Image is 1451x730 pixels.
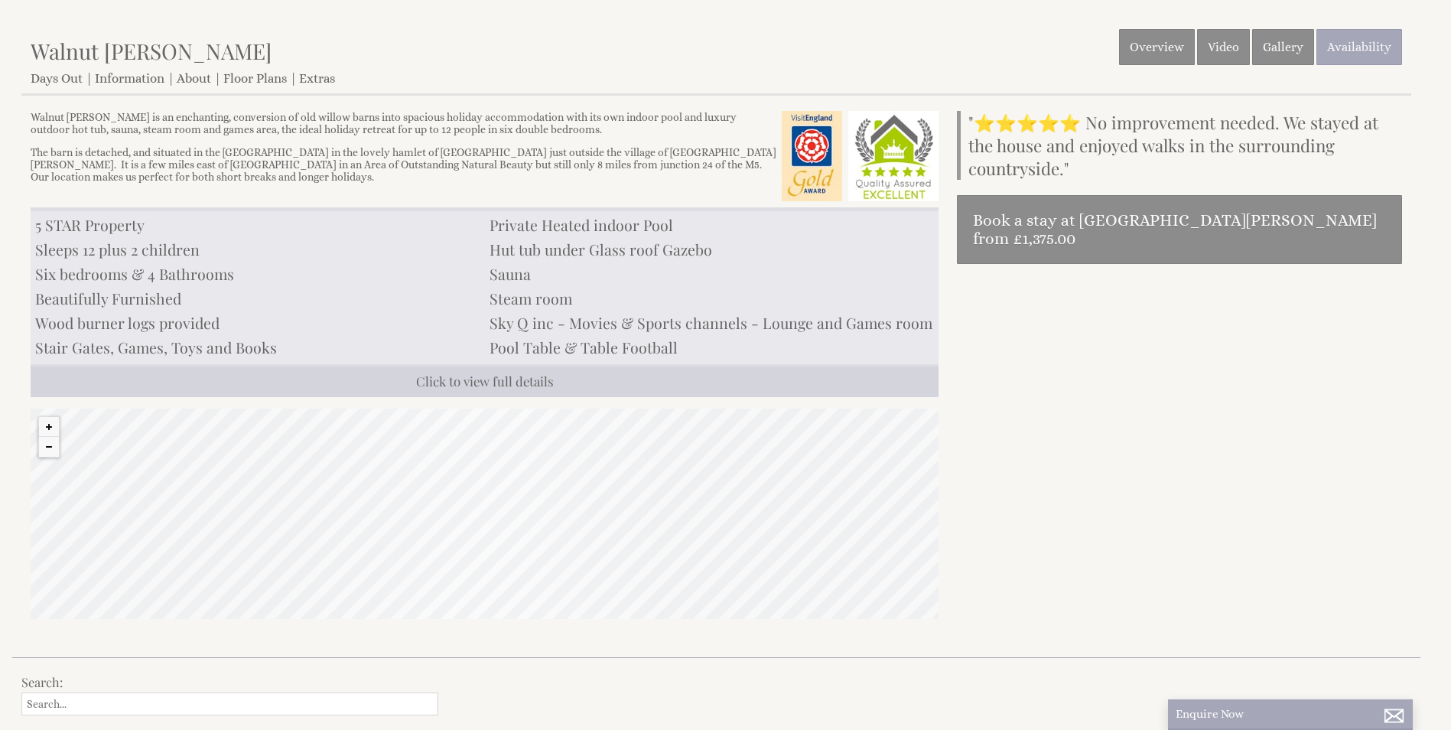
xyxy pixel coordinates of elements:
a: Overview [1119,29,1195,65]
li: Beautifully Furnished [31,286,485,311]
p: The barn is detached, and situated in the [GEOGRAPHIC_DATA] in the lovely hamlet of [GEOGRAPHIC_D... [31,146,939,183]
blockquote: "⭐⭐⭐⭐⭐ No improvement needed. We stayed at the house and enjoyed walks in the surrounding country... [957,111,1402,180]
a: Video [1197,29,1250,65]
li: Stair Gates, Games, Toys and Books [31,335,485,360]
a: Click to view full details [31,364,939,397]
li: Pool Table & Table Football [485,335,939,360]
li: Wood burner logs provided [31,311,485,335]
a: Extras [299,71,335,86]
a: Availability [1316,29,1402,65]
h3: Search: [21,673,438,690]
img: Visit England - Gold Award [782,111,842,201]
li: Steam room [485,286,939,311]
button: Zoom out [39,437,59,457]
li: Hut tub under Glass roof Gazebo [485,237,939,262]
img: Sleeps12.com - Quality Assured - 5 Star Excellent Award [848,111,939,201]
a: Information [95,71,164,86]
li: Sleeps 12 plus 2 children [31,237,485,262]
p: Enquire Now [1176,707,1405,721]
li: Private Heated indoor Pool [485,213,939,237]
li: Sauna [485,262,939,286]
button: Zoom in [39,417,59,437]
a: Book a stay at [GEOGRAPHIC_DATA][PERSON_NAME] from £1,375.00 [957,195,1402,264]
a: About [177,71,211,86]
a: Days Out [31,71,83,86]
input: Search... [21,693,438,715]
canvas: Map [31,409,939,619]
a: Floor Plans [223,71,287,86]
p: Walnut [PERSON_NAME] is an enchanting, conversion of old willow barns into spacious holiday accom... [31,111,939,135]
a: Walnut [PERSON_NAME] [31,37,272,65]
li: Sky Q inc - Movies & Sports channels - Lounge and Games room [485,311,939,335]
li: 5 STAR Property [31,213,485,237]
li: Six bedrooms & 4 Bathrooms [31,262,485,286]
a: Gallery [1252,29,1314,65]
